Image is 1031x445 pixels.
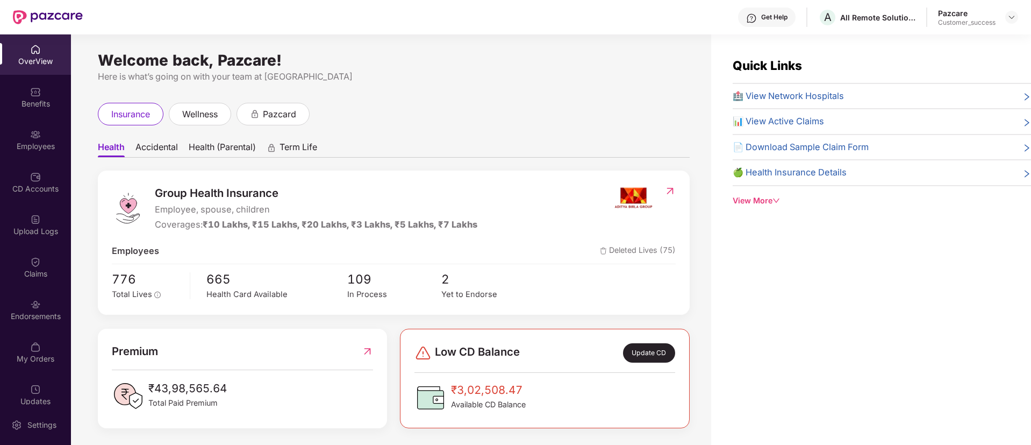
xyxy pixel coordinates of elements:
img: svg+xml;base64,PHN2ZyBpZD0iRW1wbG95ZWVzIiB4bWxucz0iaHR0cDovL3d3dy53My5vcmcvMjAwMC9zdmciIHdpZHRoPS... [30,129,41,140]
div: Coverages: [155,218,477,232]
span: 📄 Download Sample Claim Form [733,140,869,154]
span: Quick Links [733,58,802,73]
div: In Process [347,288,441,301]
div: Customer_success [938,18,996,27]
span: Available CD Balance [451,399,526,411]
img: svg+xml;base64,PHN2ZyBpZD0iTXlfT3JkZXJzIiBkYXRhLW5hbWU9Ik15IE9yZGVycyIgeG1sbnM9Imh0dHA6Ly93d3cudz... [30,342,41,352]
img: New Pazcare Logo [13,10,83,24]
span: down [772,197,780,204]
span: right [1022,91,1031,103]
img: RedirectIcon [362,343,373,360]
img: svg+xml;base64,PHN2ZyBpZD0iSGVscC0zMngzMiIgeG1sbnM9Imh0dHA6Ly93d3cudzMub3JnLzIwMDAvc3ZnIiB3aWR0aD... [746,13,757,24]
span: Health [98,142,125,157]
span: Employees [112,244,159,258]
span: wellness [182,108,218,121]
span: 665 [206,270,347,289]
img: RedirectIcon [664,186,676,196]
span: info-circle [154,292,161,298]
div: Health Card Available [206,288,347,301]
img: svg+xml;base64,PHN2ZyBpZD0iQ0RfQWNjb3VudHMiIGRhdGEtbmFtZT0iQ0QgQWNjb3VudHMiIHhtbG5zPSJodHRwOi8vd3... [30,172,41,182]
span: 🏥 View Network Hospitals [733,89,844,103]
span: 776 [112,270,182,289]
span: insurance [111,108,150,121]
div: Yet to Endorse [441,288,535,301]
span: ₹10 Lakhs, ₹15 Lakhs, ₹20 Lakhs, ₹3 Lakhs, ₹5 Lakhs, ₹7 Lakhs [203,219,477,230]
div: View More [733,195,1031,207]
span: Total Lives [112,289,152,299]
img: PaidPremiumIcon [112,380,144,412]
div: animation [267,143,276,152]
span: right [1022,143,1031,154]
span: Deleted Lives (75) [600,244,676,258]
div: All Remote Solutions Private Limited [840,12,915,23]
img: svg+xml;base64,PHN2ZyBpZD0iVXBsb2FkX0xvZ3MiIGRhdGEtbmFtZT0iVXBsb2FkIExvZ3MiIHhtbG5zPSJodHRwOi8vd3... [30,214,41,225]
span: Accidental [135,142,178,157]
span: right [1022,168,1031,180]
span: Employee, spouse, children [155,203,477,217]
span: 🍏 Health Insurance Details [733,166,847,180]
span: Term Life [280,142,317,157]
span: Premium [112,343,158,360]
img: logo [112,192,144,224]
span: ₹3,02,508.47 [451,382,526,399]
span: Total Paid Premium [148,397,227,409]
img: insurerIcon [613,185,654,211]
div: Welcome back, Pazcare! [98,56,690,65]
span: pazcard [263,108,296,121]
img: svg+xml;base64,PHN2ZyBpZD0iSG9tZSIgeG1sbnM9Imh0dHA6Ly93d3cudzMub3JnLzIwMDAvc3ZnIiB3aWR0aD0iMjAiIG... [30,44,41,55]
div: Update CD [623,343,675,363]
span: Group Health Insurance [155,185,477,202]
span: ₹43,98,565.64 [148,380,227,397]
img: svg+xml;base64,PHN2ZyBpZD0iU2V0dGluZy0yMHgyMCIgeG1sbnM9Imh0dHA6Ly93d3cudzMub3JnLzIwMDAvc3ZnIiB3aW... [11,420,22,430]
span: A [824,11,832,24]
img: svg+xml;base64,PHN2ZyBpZD0iRW5kb3JzZW1lbnRzIiB4bWxucz0iaHR0cDovL3d3dy53My5vcmcvMjAwMC9zdmciIHdpZH... [30,299,41,310]
img: svg+xml;base64,PHN2ZyBpZD0iVXBkYXRlZCIgeG1sbnM9Imh0dHA6Ly93d3cudzMub3JnLzIwMDAvc3ZnIiB3aWR0aD0iMj... [30,384,41,395]
img: svg+xml;base64,PHN2ZyBpZD0iQmVuZWZpdHMiIHhtbG5zPSJodHRwOi8vd3d3LnczLm9yZy8yMDAwL3N2ZyIgd2lkdGg9Ij... [30,87,41,97]
span: 2 [441,270,535,289]
img: deleteIcon [600,248,607,255]
span: Health (Parental) [189,142,256,157]
span: 109 [347,270,441,289]
div: animation [250,109,260,118]
img: svg+xml;base64,PHN2ZyBpZD0iRHJvcGRvd24tMzJ4MzIiIHhtbG5zPSJodHRwOi8vd3d3LnczLm9yZy8yMDAwL3N2ZyIgd2... [1007,13,1016,22]
div: Pazcare [938,8,996,18]
span: Low CD Balance [435,343,520,363]
div: Here is what’s going on with your team at [GEOGRAPHIC_DATA] [98,70,690,83]
img: svg+xml;base64,PHN2ZyBpZD0iQ2xhaW0iIHhtbG5zPSJodHRwOi8vd3d3LnczLm9yZy8yMDAwL3N2ZyIgd2lkdGg9IjIwIi... [30,257,41,267]
div: Settings [24,420,60,430]
span: 📊 View Active Claims [733,115,824,129]
div: Get Help [761,13,787,22]
span: right [1022,117,1031,129]
img: CDBalanceIcon [414,382,447,414]
img: svg+xml;base64,PHN2ZyBpZD0iRGFuZ2VyLTMyeDMyIiB4bWxucz0iaHR0cDovL3d3dy53My5vcmcvMjAwMC9zdmciIHdpZH... [414,344,432,362]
